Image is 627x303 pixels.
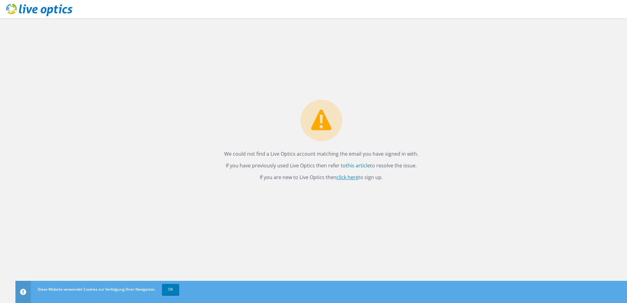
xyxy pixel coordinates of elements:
[336,174,358,181] a: click here
[38,287,155,292] span: Diese Website verwendet Cookies zur Verfolgung Ihrer Navigation.
[162,284,179,295] a: OK
[224,173,418,182] p: If you are new to Live Optics then to sign up.
[346,162,370,169] a: this article
[224,162,418,170] p: If you have previously used Live Optics then refer to to resolve the issue.
[224,150,418,158] p: We could not find a Live Optics account matching the email you have signed in with.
